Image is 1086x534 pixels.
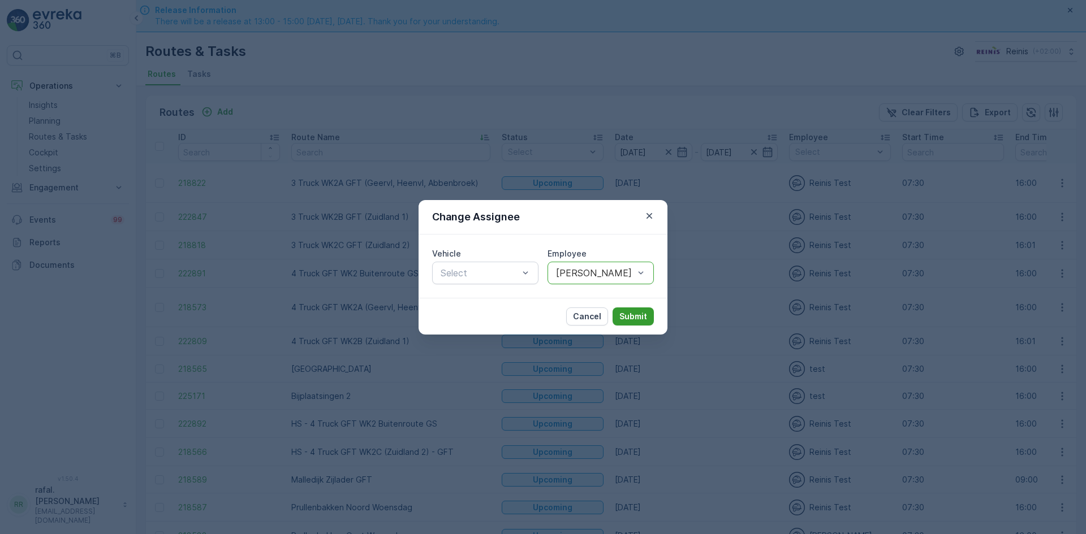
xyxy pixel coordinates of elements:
[573,311,601,322] p: Cancel
[441,266,519,280] p: Select
[613,307,654,325] button: Submit
[548,249,587,258] label: Employee
[432,249,461,258] label: Vehicle
[432,209,520,225] p: Change Assignee
[566,307,608,325] button: Cancel
[619,311,647,322] p: Submit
